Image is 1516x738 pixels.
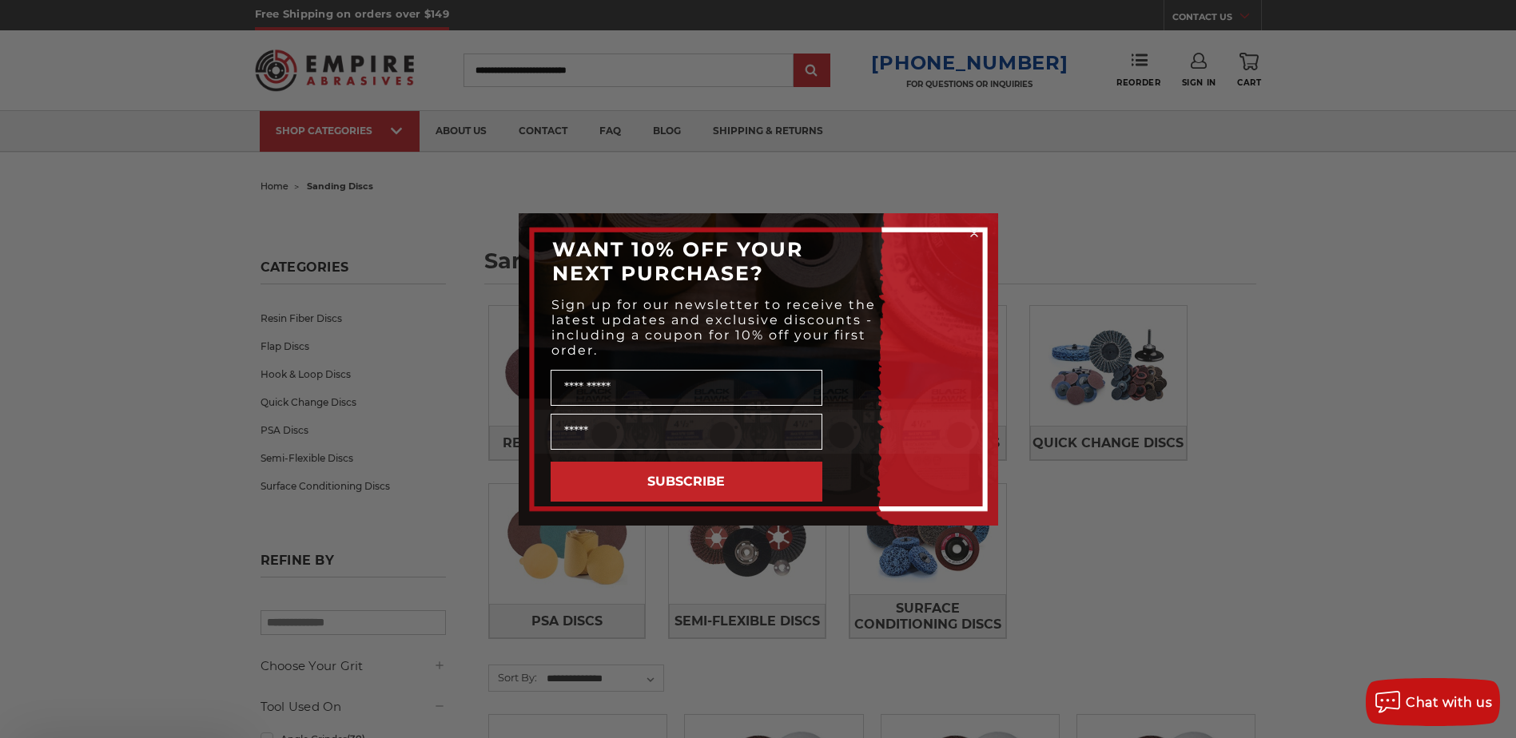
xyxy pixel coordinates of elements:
[552,237,803,285] span: WANT 10% OFF YOUR NEXT PURCHASE?
[1406,695,1492,710] span: Chat with us
[551,297,876,358] span: Sign up for our newsletter to receive the latest updates and exclusive discounts - including a co...
[551,414,822,450] input: Email
[1366,678,1500,726] button: Chat with us
[551,462,822,502] button: SUBSCRIBE
[966,225,982,241] button: Close dialog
